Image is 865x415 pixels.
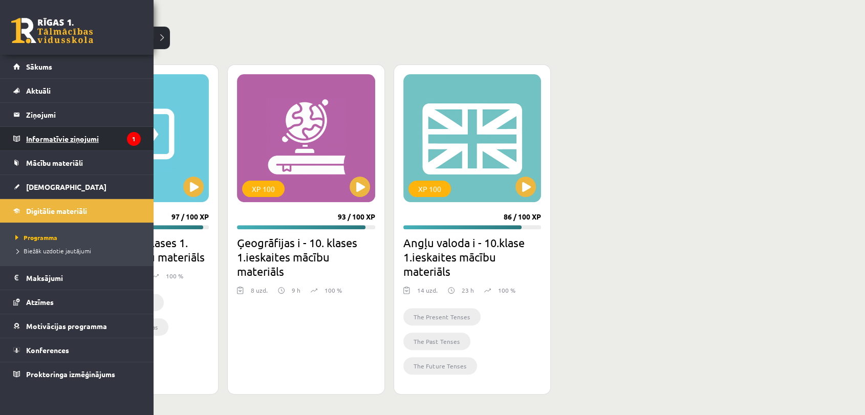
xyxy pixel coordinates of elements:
[403,235,541,278] h2: Angļu valoda i - 10.klase 1.ieskaites mācību materiāls
[13,199,141,223] a: Digitālie materiāli
[26,103,141,126] legend: Ziņojumi
[26,127,141,150] legend: Informatīvie ziņojumi
[26,369,115,379] span: Proktoringa izmēģinājums
[13,127,141,150] a: Informatīvie ziņojumi1
[13,55,141,78] a: Sākums
[166,271,183,280] p: 100 %
[26,86,51,95] span: Aktuāli
[26,62,52,71] span: Sākums
[26,182,106,191] span: [DEMOGRAPHIC_DATA]
[13,266,141,290] a: Maksājumi
[26,158,83,167] span: Mācību materiāli
[13,151,141,174] a: Mācību materiāli
[13,290,141,314] a: Atzīmes
[237,235,375,278] h2: Ģeogrāfijas i - 10. klases 1.ieskaites mācību materiāls
[251,286,268,301] div: 8 uzd.
[13,233,57,242] span: Programma
[403,333,470,350] li: The Past Tenses
[13,79,141,102] a: Aktuāli
[26,345,69,355] span: Konferences
[26,321,107,331] span: Motivācijas programma
[13,314,141,338] a: Motivācijas programma
[403,308,481,325] li: The Present Tenses
[498,286,515,295] p: 100 %
[13,338,141,362] a: Konferences
[292,286,300,295] p: 9 h
[408,181,451,197] div: XP 100
[462,286,474,295] p: 23 h
[403,357,477,375] li: The Future Tenses
[13,175,141,199] a: [DEMOGRAPHIC_DATA]
[127,132,141,146] i: 1
[417,286,438,301] div: 14 uzd.
[13,362,141,386] a: Proktoringa izmēģinājums
[26,297,54,307] span: Atzīmes
[13,103,141,126] a: Ziņojumi
[26,266,141,290] legend: Maksājumi
[11,18,93,43] a: Rīgas 1. Tālmācības vidusskola
[13,246,143,255] a: Biežāk uzdotie jautājumi
[325,286,342,295] p: 100 %
[26,206,87,215] span: Digitālie materiāli
[61,32,717,52] h2: Pabeigtie (3)
[13,233,143,242] a: Programma
[242,181,285,197] div: XP 100
[13,247,91,255] span: Biežāk uzdotie jautājumi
